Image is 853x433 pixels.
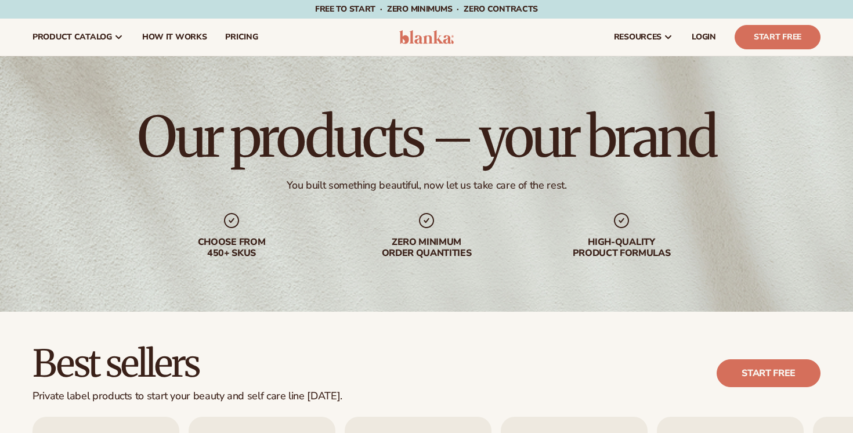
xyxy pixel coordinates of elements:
[399,30,454,44] img: logo
[216,19,267,56] a: pricing
[614,33,662,42] span: resources
[142,33,207,42] span: How It Works
[735,25,821,49] a: Start Free
[605,19,682,56] a: resources
[133,19,216,56] a: How It Works
[32,33,112,42] span: product catalog
[32,344,342,383] h2: Best sellers
[352,237,501,259] div: Zero minimum order quantities
[225,33,258,42] span: pricing
[315,3,538,15] span: Free to start · ZERO minimums · ZERO contracts
[157,237,306,259] div: Choose from 450+ Skus
[717,359,821,387] a: Start free
[692,33,716,42] span: LOGIN
[682,19,725,56] a: LOGIN
[547,237,696,259] div: High-quality product formulas
[32,390,342,403] div: Private label products to start your beauty and self care line [DATE].
[138,109,715,165] h1: Our products – your brand
[23,19,133,56] a: product catalog
[287,179,567,192] div: You built something beautiful, now let us take care of the rest.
